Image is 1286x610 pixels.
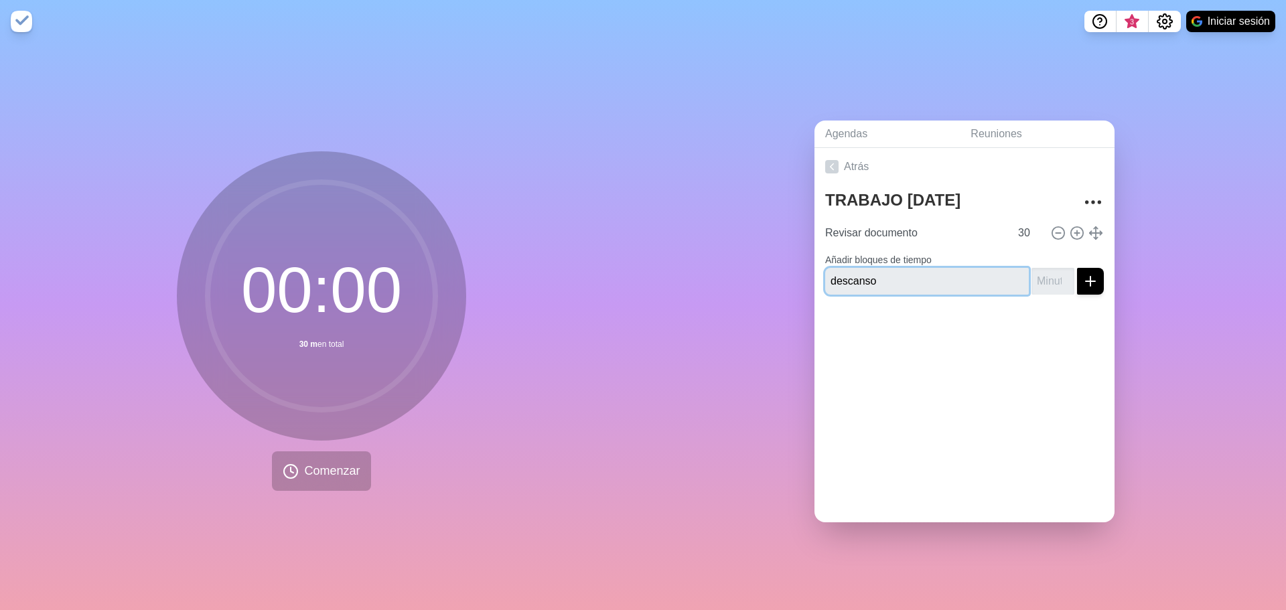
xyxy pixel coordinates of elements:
a: Atrás [814,148,1115,185]
button: Ayuda [1084,11,1117,32]
font: Atrás [844,161,869,172]
font: Reuniones [971,128,1022,139]
input: Minutos [1031,268,1074,295]
input: Nombre [825,268,1029,295]
font: Comenzar [304,464,360,477]
input: Nombre [820,220,1010,246]
a: Reuniones [960,121,1115,148]
button: Comenzar [272,451,370,491]
span: 3 [1127,17,1137,27]
input: Minutos [1013,220,1045,246]
font: Añadir bloques de tiempo [825,254,932,265]
font: Agendas [825,128,867,139]
font: Iniciar sesión [1208,15,1270,27]
img: logotipo de bloques de tiempo [11,11,32,32]
img: logotipo de Google [1192,16,1202,27]
button: Más [1080,189,1106,216]
button: Iniciar sesión [1186,11,1275,32]
button: Ajustes [1149,11,1181,32]
a: Agendas [814,121,960,148]
button: Qué hay de nuevo [1117,11,1149,32]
